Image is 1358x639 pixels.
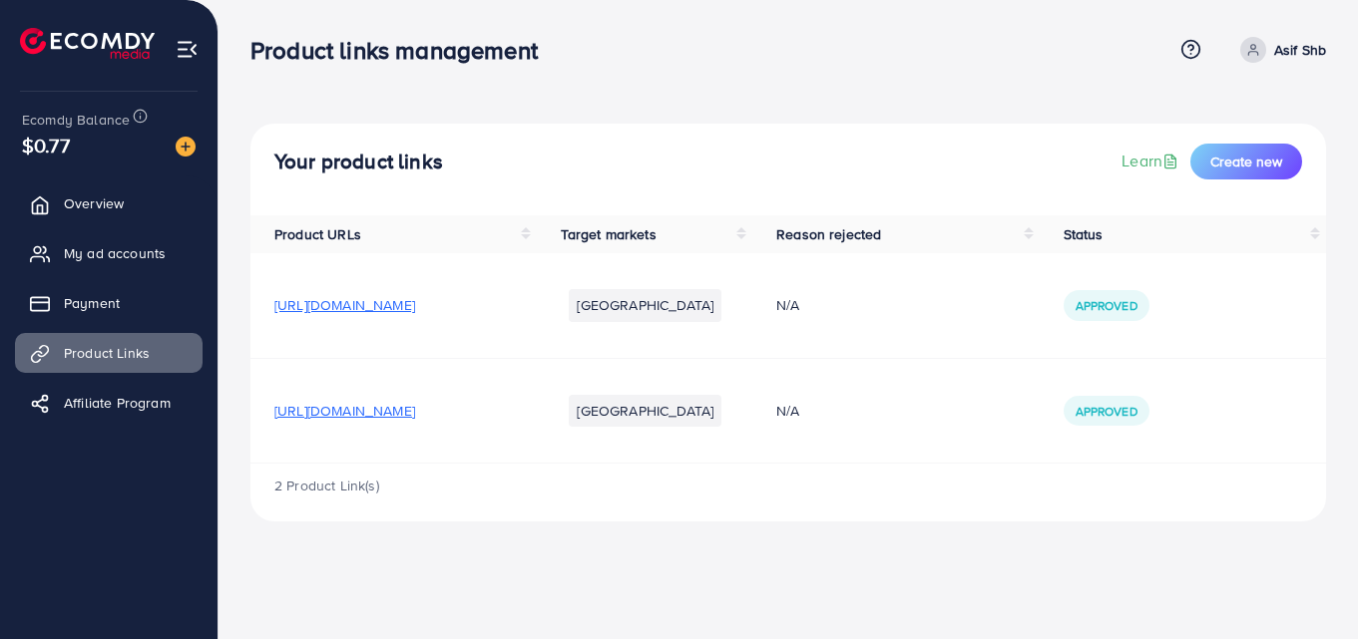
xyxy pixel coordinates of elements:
[1064,224,1104,244] span: Status
[1232,37,1326,63] a: Asif Shb
[1274,38,1326,62] p: Asif Shb
[1210,152,1282,171] span: Create new
[15,333,203,373] a: Product Links
[274,476,379,495] span: 2 Product Link(s)
[64,343,150,363] span: Product Links
[561,224,656,244] span: Target markets
[64,243,166,263] span: My ad accounts
[22,110,130,130] span: Ecomdy Balance
[569,289,721,321] li: [GEOGRAPHIC_DATA]
[176,38,199,61] img: menu
[1076,297,1137,314] span: Approved
[274,150,443,174] h4: Your product links
[1076,403,1137,420] span: Approved
[64,293,120,313] span: Payment
[64,393,171,413] span: Affiliate Program
[776,224,881,244] span: Reason rejected
[64,193,124,213] span: Overview
[274,224,361,244] span: Product URLs
[569,395,721,427] li: [GEOGRAPHIC_DATA]
[176,137,196,157] img: image
[15,183,203,223] a: Overview
[1122,150,1182,172] a: Learn
[776,295,799,315] span: N/A
[15,283,203,323] a: Payment
[20,28,155,59] img: logo
[22,131,70,160] span: $0.77
[274,295,415,315] span: [URL][DOMAIN_NAME]
[15,383,203,423] a: Affiliate Program
[15,233,203,273] a: My ad accounts
[274,401,415,421] span: [URL][DOMAIN_NAME]
[1190,144,1302,179] button: Create new
[776,401,799,421] span: N/A
[250,36,554,65] h3: Product links management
